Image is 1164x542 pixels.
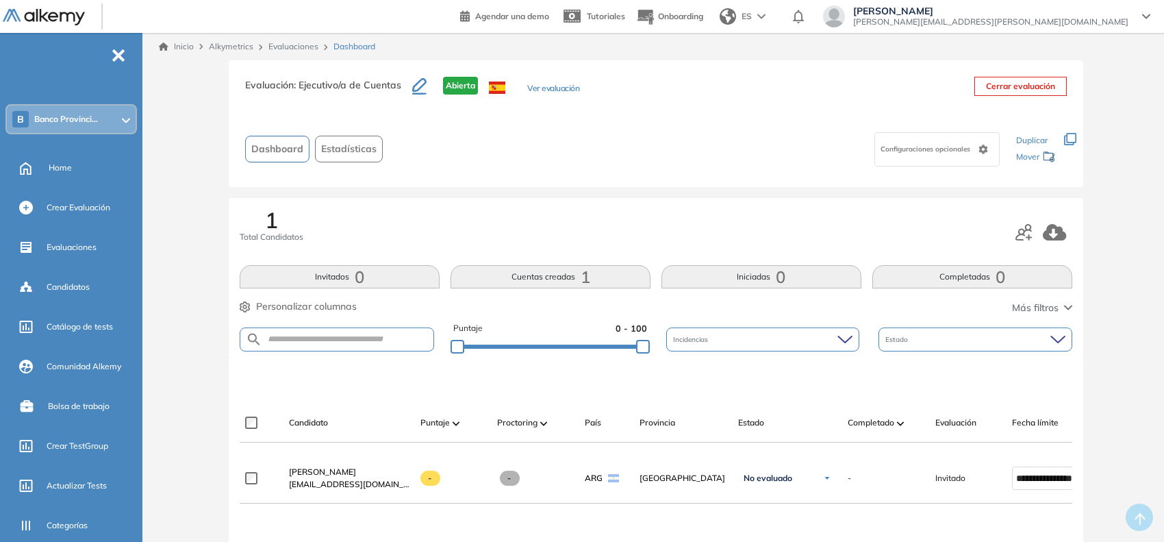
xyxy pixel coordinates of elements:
[240,265,440,288] button: Invitados0
[738,417,764,429] span: Estado
[848,417,894,429] span: Completado
[17,114,24,125] span: B
[289,417,328,429] span: Candidato
[616,322,647,335] span: 0 - 100
[853,16,1128,27] span: [PERSON_NAME][EMAIL_ADDRESS][PERSON_NAME][DOMAIN_NAME]
[245,77,412,106] h3: Evaluación
[658,11,703,21] span: Onboarding
[897,421,904,426] img: [missing "en.ARROW_ALT" translation]
[47,440,108,452] span: Crear TestGroup
[874,132,1000,167] div: Configuraciones opcionales
[47,201,110,214] span: Crear Evaluación
[587,11,625,21] span: Tutoriales
[256,299,357,314] span: Personalizar columnas
[823,474,831,482] img: Ícono de flecha
[48,400,110,412] span: Bolsa de trabajo
[1012,301,1059,315] span: Más filtros
[268,41,318,51] a: Evaluaciones
[878,328,1072,352] div: Estado
[47,321,113,333] span: Catálogo de tests
[3,9,85,26] img: Logo
[289,466,409,478] a: [PERSON_NAME]
[49,162,72,174] span: Home
[885,334,911,345] span: Estado
[460,7,549,23] a: Agendar una demo
[974,77,1067,96] button: Cerrar evaluación
[540,421,547,426] img: [missing "en.ARROW_ALT" translation]
[872,265,1072,288] button: Completadas0
[294,79,401,91] span: : Ejecutivo/a de Cuentas
[497,417,537,429] span: Proctoring
[527,82,579,97] button: Ver evaluación
[757,14,766,19] img: arrow
[640,472,727,484] span: [GEOGRAPHIC_DATA]
[489,82,505,94] img: ESP
[420,417,450,429] span: Puntaje
[159,40,194,53] a: Inicio
[265,209,278,231] span: 1
[47,480,107,492] span: Actualizar Tests
[246,331,262,348] img: SEARCH_ALT
[636,2,703,32] button: Onboarding
[744,473,792,484] span: No evaluado
[673,334,711,345] span: Incidencias
[1016,145,1056,171] div: Mover
[315,136,383,162] button: Estadísticas
[443,77,478,95] span: Abierta
[585,417,601,429] span: País
[608,474,619,482] img: ARG
[935,417,976,429] span: Evaluación
[321,142,377,156] span: Estadísticas
[475,11,549,21] span: Agendar una demo
[240,231,303,243] span: Total Candidatos
[853,5,1128,16] span: [PERSON_NAME]
[935,472,965,484] span: Invitado
[453,421,459,426] img: [missing "en.ARROW_ALT" translation]
[742,10,752,23] span: ES
[251,142,303,156] span: Dashboard
[333,40,375,53] span: Dashboard
[640,417,675,429] span: Provincia
[453,322,483,335] span: Puntaje
[720,8,736,25] img: world
[585,472,603,484] span: ARG
[47,281,90,293] span: Candidatos
[240,299,357,314] button: Personalizar columnas
[47,360,121,373] span: Comunidad Alkemy
[47,241,97,254] span: Evaluaciones
[47,519,88,532] span: Categorías
[848,472,851,484] span: -
[881,144,973,154] span: Configuraciones opcionales
[1012,417,1059,429] span: Fecha límite
[209,41,253,51] span: Alkymetrics
[289,467,356,477] span: [PERSON_NAME]
[245,136,309,162] button: Dashboard
[1012,301,1072,315] button: Más filtros
[34,114,98,125] span: Banco Provinci...
[451,265,650,288] button: Cuentas creadas1
[1016,135,1048,145] span: Duplicar
[661,265,861,288] button: Iniciadas0
[666,328,860,352] div: Incidencias
[420,471,440,486] span: -
[289,478,409,491] span: [EMAIL_ADDRESS][DOMAIN_NAME]
[500,471,520,486] span: -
